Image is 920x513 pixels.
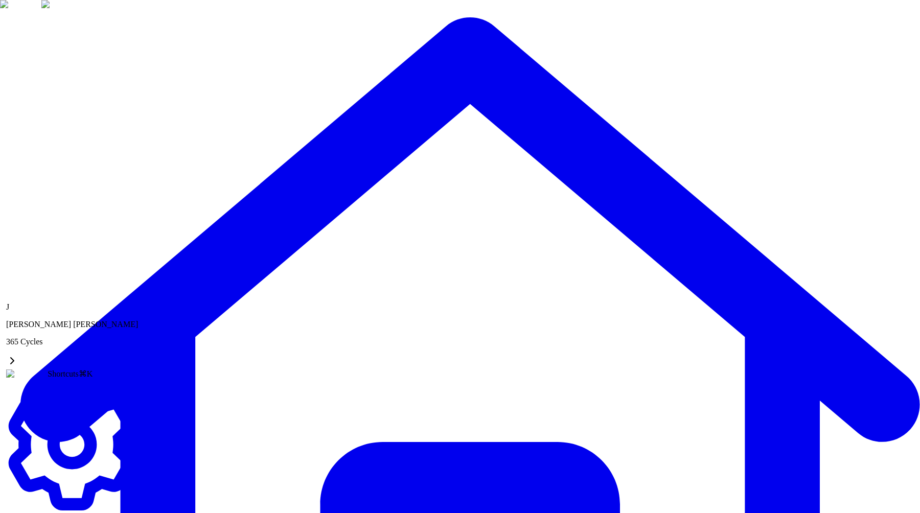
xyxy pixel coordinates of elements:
[6,320,138,329] p: [PERSON_NAME] [PERSON_NAME]
[79,369,93,378] span: ⌘K
[48,369,78,378] span: Shortcuts
[6,369,48,379] img: alby Logo
[6,337,138,346] p: 365 Cycles
[6,302,9,311] span: J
